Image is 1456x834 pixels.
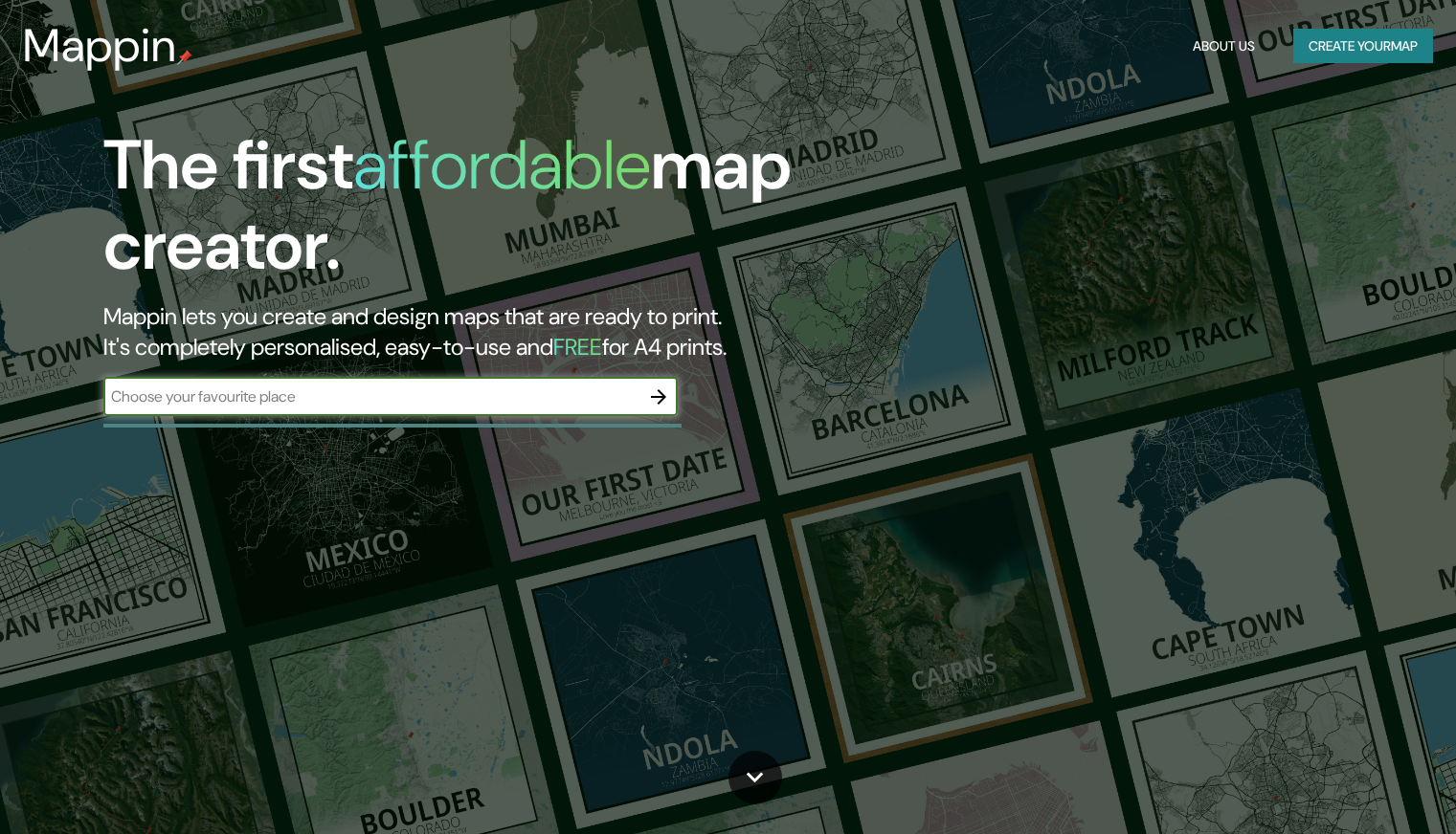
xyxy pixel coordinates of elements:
h1: affordable [353,121,651,209]
button: Create yourmap [1293,29,1433,64]
h3: Mappin [23,19,177,73]
button: About Us [1185,29,1263,64]
img: mappin-pin [177,50,192,65]
h5: FREE [553,332,602,362]
input: Choose your favourite place [103,385,639,407]
h2: Mappin lets you create and design maps that are ready to print. It's completely personalised, eas... [103,301,832,362]
h1: The first map creator. [103,125,832,301]
iframe: Help widget launcher [1286,759,1435,813]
